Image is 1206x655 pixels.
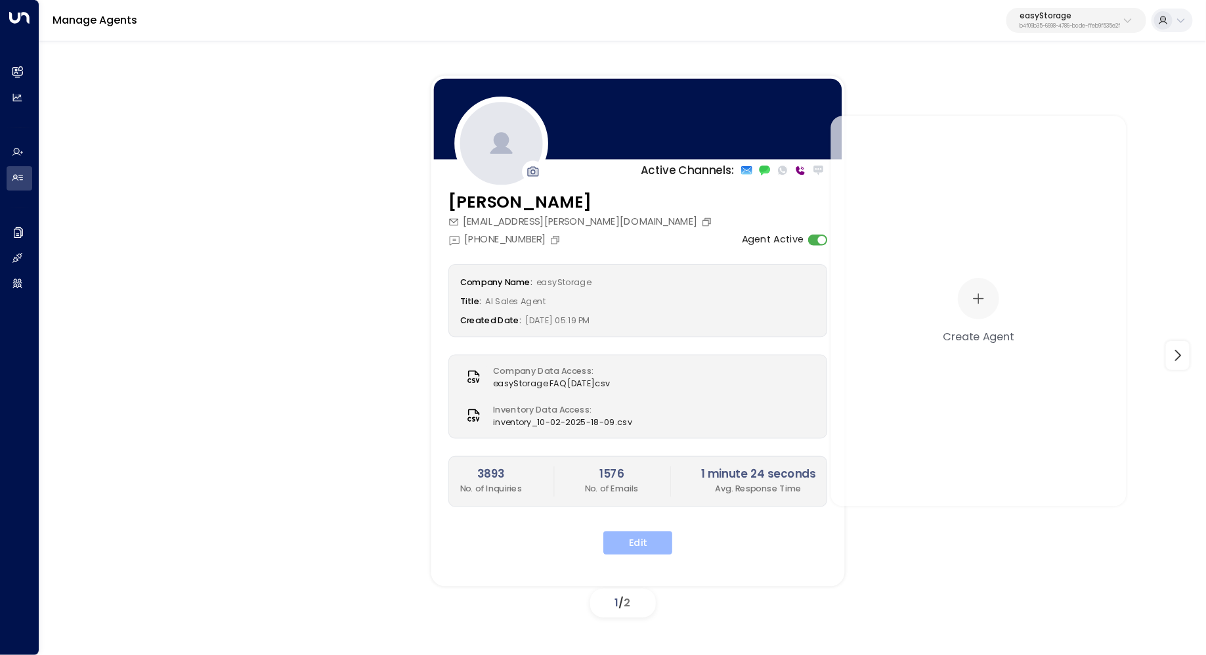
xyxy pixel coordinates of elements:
h2: 3893 [460,466,523,483]
h2: 1 minute 24 seconds [701,466,815,483]
p: No. of Emails [585,483,639,495]
a: Manage Agents [53,12,137,28]
label: Title: [460,295,482,307]
p: Avg. Response Time [701,483,815,495]
label: Agent Active [742,233,804,247]
p: easyStorage [1020,12,1120,20]
span: [DATE] 05:19 PM [526,315,590,327]
p: b4f09b35-6698-4786-bcde-ffeb9f535e2f [1020,24,1120,29]
span: 1 [615,595,619,610]
span: AI Sales Agent [486,295,546,307]
p: No. of Inquiries [460,483,523,495]
button: Copy [549,234,564,245]
div: [PHONE_NUMBER] [448,233,564,247]
label: Inventory Data Access: [493,403,626,416]
div: [EMAIL_ADDRESS][PERSON_NAME][DOMAIN_NAME] [448,215,716,229]
h3: [PERSON_NAME] [448,190,716,215]
span: easyStorage FAQ [DATE]csv [493,377,611,390]
h2: 1576 [585,466,639,483]
label: Created Date: [460,315,521,327]
button: easyStorageb4f09b35-6698-4786-bcde-ffeb9f535e2f [1006,8,1146,33]
button: Copy [701,216,716,227]
button: Edit [603,531,672,555]
span: inventory_10-02-2025-18-09.csv [493,416,632,428]
p: Active Channels: [641,162,735,179]
span: easyStorage [536,276,591,288]
span: 2 [624,595,631,610]
label: Company Data Access: [493,365,603,377]
div: / [590,589,656,618]
div: Create Agent [943,328,1014,344]
label: Company Name: [460,276,532,288]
